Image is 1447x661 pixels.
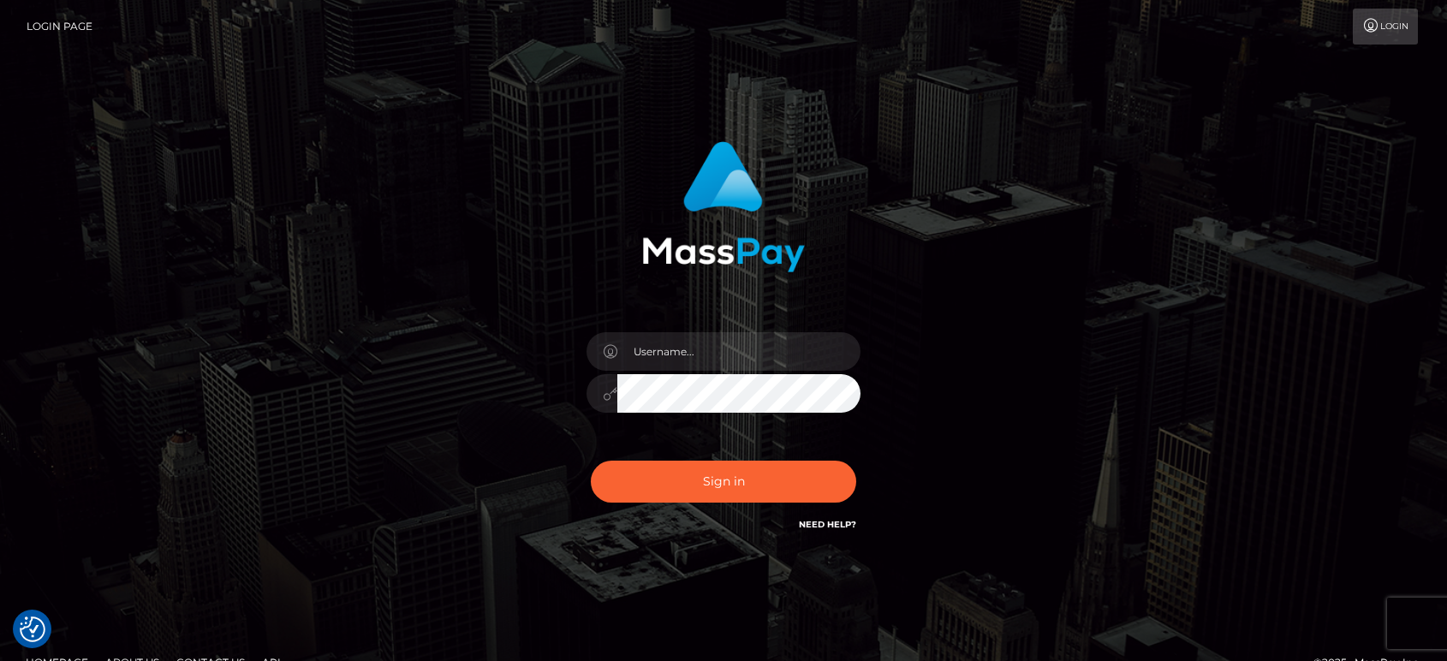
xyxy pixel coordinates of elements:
[617,332,860,371] input: Username...
[799,519,856,530] a: Need Help?
[27,9,92,45] a: Login Page
[20,616,45,642] img: Revisit consent button
[642,141,805,272] img: MassPay Login
[591,461,856,503] button: Sign in
[20,616,45,642] button: Consent Preferences
[1353,9,1418,45] a: Login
